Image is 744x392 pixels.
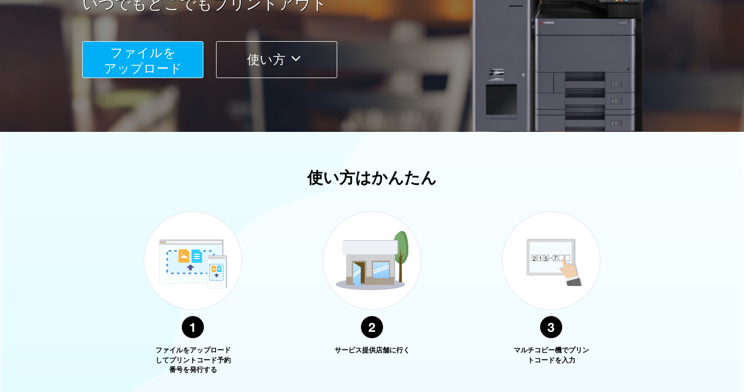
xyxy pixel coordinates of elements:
[82,41,203,78] button: ファイルを​​アップロード
[216,41,337,78] button: 使い方
[332,346,412,356] p: サービス提供店舗に行く
[512,346,591,365] p: マルチコピー機でプリントコードを入力
[153,346,232,375] p: ファイルをアップロードしてプリントコード予約番号を発行する
[104,45,182,75] span: ファイルを ​​アップロード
